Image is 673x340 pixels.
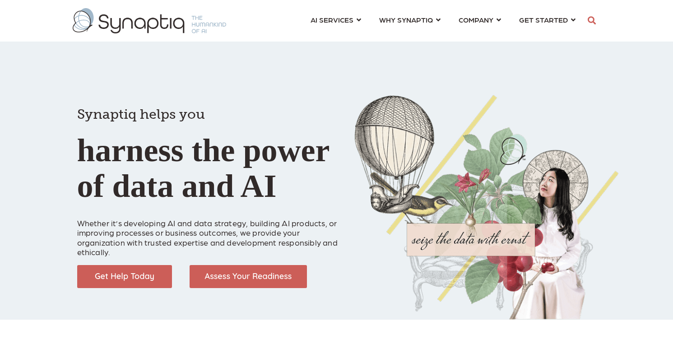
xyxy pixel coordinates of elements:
[311,11,361,28] a: AI SERVICES
[77,208,341,257] p: Whether it’s developing AI and data strategy, building AI products, or improving processes or bus...
[379,11,441,28] a: WHY SYNAPTIQ
[73,8,226,33] img: synaptiq logo-1
[379,14,433,26] span: WHY SYNAPTIQ
[190,265,307,288] img: Assess Your Readiness
[77,265,172,288] img: Get Help Today
[459,11,501,28] a: COMPANY
[302,5,585,37] nav: menu
[311,14,353,26] span: AI SERVICES
[459,14,493,26] span: COMPANY
[519,14,568,26] span: GET STARTED
[519,11,576,28] a: GET STARTED
[77,106,205,122] span: Synaptiq helps you
[355,95,619,320] img: Collage of girl, balloon, bird, and butterfly, with seize the data with ernst text
[77,90,341,204] h1: harness the power of data and AI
